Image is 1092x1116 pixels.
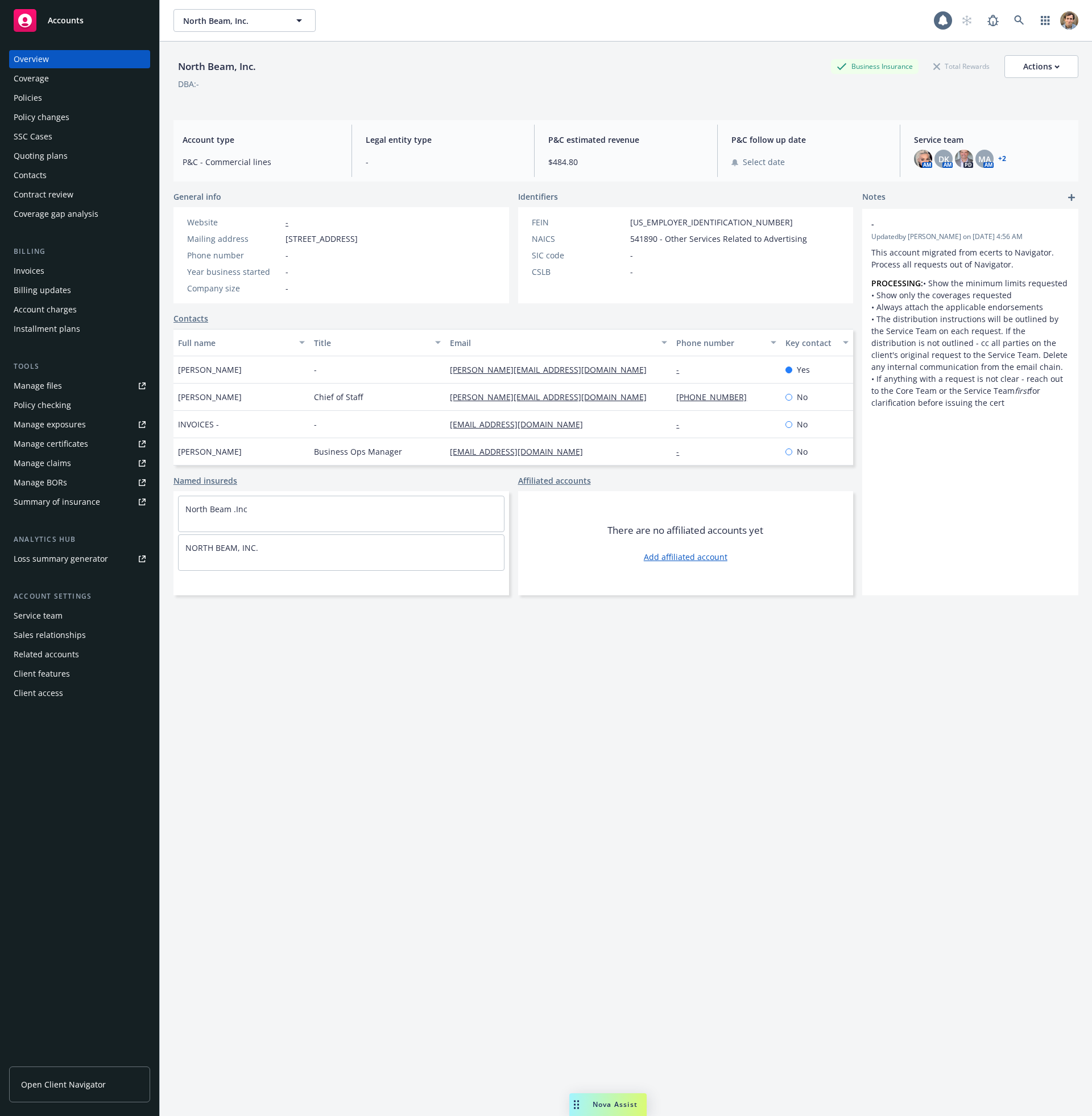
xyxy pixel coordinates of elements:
a: Summary of insurance [9,493,150,511]
div: Manage certificates [14,435,88,453]
a: Manage exposures [9,415,150,434]
a: - [286,217,288,228]
div: NAICS [532,233,626,245]
button: Email [445,329,672,356]
span: - [630,249,633,261]
span: - [366,156,521,168]
span: INVOICES - [178,418,219,430]
div: Policy checking [14,396,71,414]
span: - [314,418,317,430]
div: Coverage gap analysis [14,205,98,223]
button: North Beam, Inc. [173,9,316,32]
div: Phone number [187,249,281,261]
a: Affiliated accounts [518,475,591,487]
div: Related accounts [14,645,79,664]
div: Analytics hub [9,534,150,545]
div: Quoting plans [14,147,68,165]
span: - [871,218,1040,230]
span: No [797,391,808,403]
a: [EMAIL_ADDRESS][DOMAIN_NAME] [450,446,592,457]
span: [STREET_ADDRESS] [286,233,358,245]
div: Tools [9,361,150,372]
span: There are no affiliated accounts yet [607,524,763,537]
em: first [1015,385,1029,396]
p: This account migrated from ecerts to Navigator. Process all requests out of Navigator. [871,246,1069,270]
a: [EMAIL_ADDRESS][DOMAIN_NAME] [450,419,592,430]
span: [PERSON_NAME] [178,391,242,403]
a: Related accounts [9,645,150,664]
div: Overview [14,50,49,68]
div: Drag to move [569,1093,584,1116]
span: [PERSON_NAME] [178,446,242,458]
a: Client features [9,665,150,683]
div: Email [450,337,655,349]
div: Total Rewards [928,59,995,73]
a: Named insureds [173,475,237,487]
span: Service team [914,134,1069,146]
span: Nova Assist [593,1099,638,1109]
div: Account charges [14,300,77,319]
a: Search [1008,9,1031,32]
div: Manage BORs [14,473,67,492]
a: Coverage [9,69,150,88]
a: NORTH BEAM, INC. [185,542,258,553]
div: Policy changes [14,108,69,126]
a: Manage BORs [9,473,150,492]
div: Sales relationships [14,626,86,644]
span: Accounts [48,16,84,25]
span: Business Ops Manager [314,446,402,458]
a: Switch app [1034,9,1057,32]
span: P&C - Commercial lines [183,156,338,168]
span: 541890 - Other Services Related to Advertising [630,233,807,245]
span: P&C follow up date [731,134,887,146]
a: SSC Cases [9,127,150,146]
a: Start snowing [955,9,978,32]
div: Billing updates [14,281,71,299]
div: SIC code [532,249,626,261]
a: [PERSON_NAME][EMAIL_ADDRESS][DOMAIN_NAME] [450,364,656,375]
div: Manage claims [14,454,71,472]
a: Policy changes [9,108,150,126]
div: SSC Cases [14,127,52,146]
div: Manage exposures [14,415,86,434]
a: Policy checking [9,396,150,414]
a: Coverage gap analysis [9,205,150,223]
div: Key contact [785,337,836,349]
a: Report a Bug [982,9,1004,32]
a: North Beam .Inc [185,504,247,514]
a: Contract review [9,186,150,204]
a: Service team [9,607,150,625]
span: - [314,364,317,376]
div: Phone number [676,337,763,349]
button: Nova Assist [569,1093,647,1116]
div: Website [187,216,281,228]
span: Legal entity type [366,134,521,146]
a: Contacts [9,166,150,184]
div: Policies [14,89,42,107]
button: Phone number [672,329,780,356]
span: - [286,266,288,278]
span: Chief of Staff [314,391,363,403]
div: Coverage [14,69,49,88]
a: - [676,446,688,457]
div: Year business started [187,266,281,278]
div: Manage files [14,377,62,395]
div: Contract review [14,186,73,204]
span: No [797,446,808,458]
div: Summary of insurance [14,493,100,511]
a: - [676,364,688,375]
a: +2 [998,155,1006,162]
div: DBA: - [178,78,199,90]
img: photo [1060,11,1078,30]
div: Mailing address [187,233,281,245]
div: CSLB [532,266,626,278]
a: [PERSON_NAME][EMAIL_ADDRESS][DOMAIN_NAME] [450,392,656,402]
a: Invoices [9,262,150,280]
span: North Beam, Inc. [183,15,282,27]
span: DK [938,153,949,165]
span: [PERSON_NAME] [178,364,242,376]
span: Updated by [PERSON_NAME] on [DATE] 4:56 AM [871,232,1069,242]
img: photo [955,150,973,168]
a: Contacts [173,312,208,324]
strong: PROCESSING: [871,278,923,289]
